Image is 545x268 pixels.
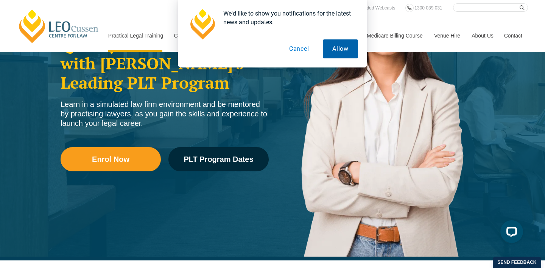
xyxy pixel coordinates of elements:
h2: Qualify for Admission with [PERSON_NAME]'s Leading PLT Program [61,35,269,92]
a: PLT Program Dates [168,147,269,171]
div: Learn in a simulated law firm environment and be mentored by practising lawyers, as you gain the ... [61,100,269,128]
span: Enrol Now [92,155,129,163]
button: Allow [323,39,358,58]
a: Enrol Now [61,147,161,171]
div: We'd like to show you notifications for the latest news and updates. [217,9,358,27]
img: notification icon [187,9,217,39]
iframe: LiveChat chat widget [494,217,526,249]
span: PLT Program Dates [184,155,253,163]
button: Cancel [280,39,319,58]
